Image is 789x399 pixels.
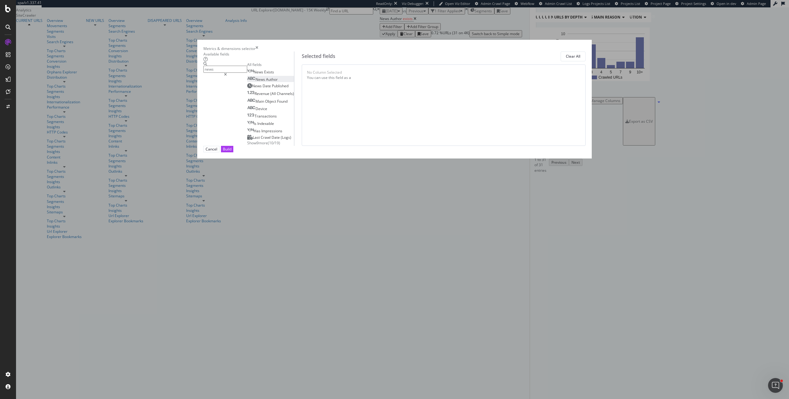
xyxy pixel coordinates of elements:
[221,146,233,152] button: Build
[307,75,580,80] div: You can use this field as a
[254,121,257,126] span: Is
[281,135,291,140] span: (Logs)
[247,62,294,67] div: All fields
[203,146,219,152] button: Cancel
[253,135,261,140] span: Last
[254,69,264,75] span: News
[197,40,592,158] div: modal
[247,140,268,146] span: Show 9 more
[257,121,274,126] span: Indexable
[223,146,231,152] div: Build
[256,106,267,111] span: Device
[272,135,281,140] span: Date
[270,91,277,96] span: (All
[566,54,580,59] div: Clear All
[252,83,263,88] span: News
[254,128,261,134] span: Has
[255,113,277,119] span: Transactions
[256,77,266,82] span: News
[268,140,280,146] span: ( 10 / 19 )
[256,46,258,51] div: times
[261,128,282,134] span: Impressions
[277,99,288,104] span: Found
[272,83,288,88] span: Published
[256,99,265,104] span: Main
[768,378,783,393] iframe: Intercom live chat
[561,51,586,61] button: Clear All
[261,135,272,140] span: Crawl
[203,66,247,73] input: Search by field name
[206,146,217,152] div: Cancel
[203,51,294,57] div: Available fields
[263,83,272,88] span: Date
[277,91,294,96] span: Channels)
[307,70,342,75] div: No Column Selected
[255,91,270,96] span: Revenue
[203,46,256,51] div: Metrics & dimensions selector
[264,69,274,75] span: Exists
[302,53,335,60] div: Selected fields
[265,99,277,104] span: Object
[266,77,278,82] span: Author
